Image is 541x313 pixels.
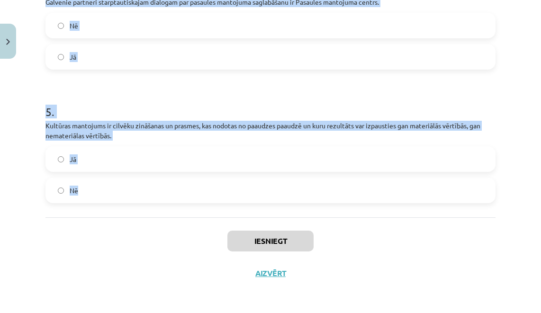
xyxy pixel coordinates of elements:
[252,268,289,278] button: Aizvērt
[58,54,64,60] input: Jā
[70,21,78,31] span: Nē
[6,39,10,45] img: icon-close-lesson-0947bae3869378f0d4975bcd49f059093ad1ed9edebbc8119c70593378902aed.svg
[45,121,496,141] p: Kultūras mantojums ir cilvēku zināšanas un prasmes, kas nodotas no paaudzes paaudzē un kuru rezul...
[70,52,76,62] span: Jā
[58,156,64,162] input: Jā
[70,186,78,196] span: Nē
[70,154,76,164] span: Jā
[227,231,314,251] button: Iesniegt
[45,89,496,118] h1: 5 .
[58,188,64,194] input: Nē
[58,23,64,29] input: Nē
